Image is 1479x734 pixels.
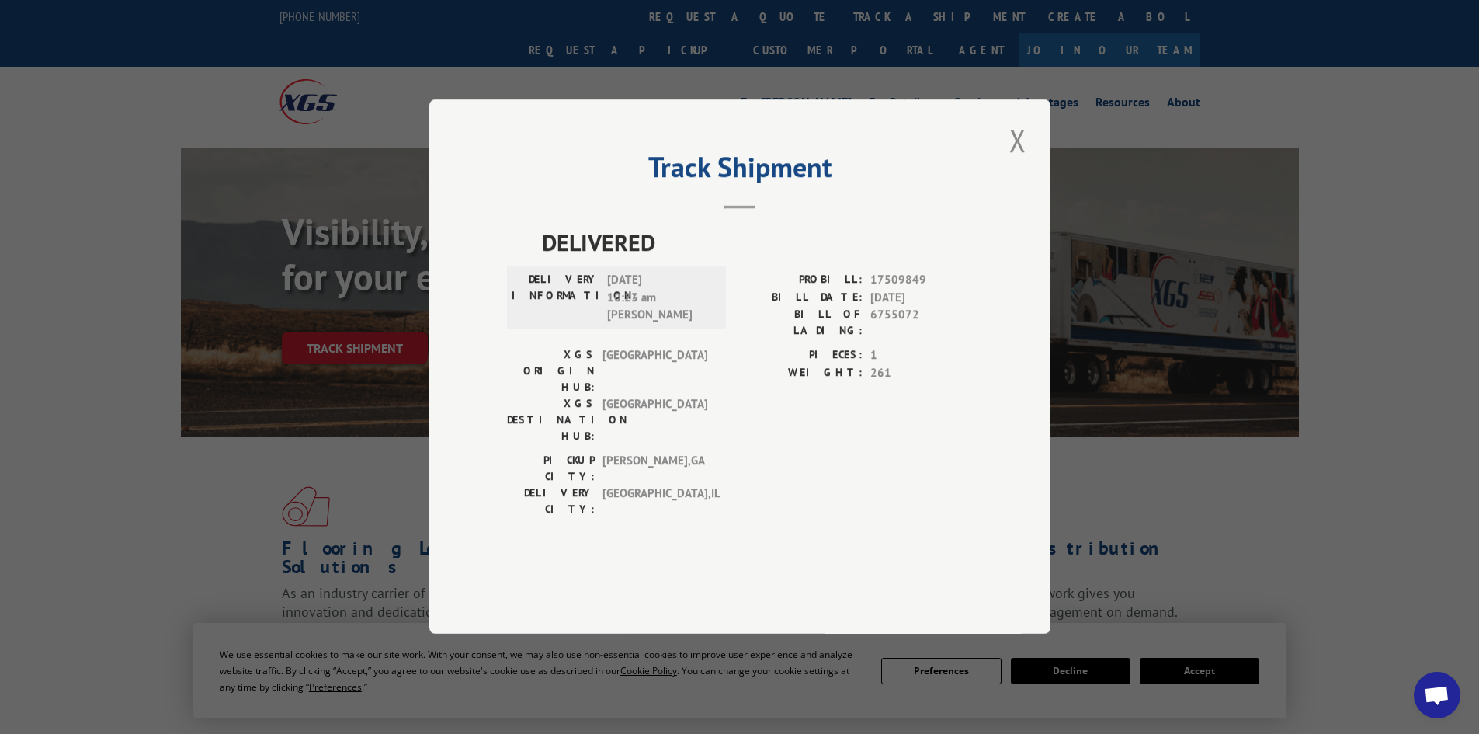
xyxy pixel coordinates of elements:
[602,396,707,445] span: [GEOGRAPHIC_DATA]
[870,307,973,339] span: 6755072
[740,347,863,365] label: PIECES:
[602,453,707,485] span: [PERSON_NAME] , GA
[542,225,973,260] span: DELIVERED
[602,485,707,518] span: [GEOGRAPHIC_DATA] , IL
[740,364,863,382] label: WEIGHT:
[740,289,863,307] label: BILL DATE:
[507,347,595,396] label: XGS ORIGIN HUB:
[507,485,595,518] label: DELIVERY CITY:
[740,307,863,339] label: BILL OF LADING:
[507,156,973,186] h2: Track Shipment
[740,272,863,290] label: PROBILL:
[870,272,973,290] span: 17509849
[870,364,973,382] span: 261
[870,289,973,307] span: [DATE]
[507,396,595,445] label: XGS DESTINATION HUB:
[1414,672,1460,718] a: Open chat
[602,347,707,396] span: [GEOGRAPHIC_DATA]
[512,272,599,325] label: DELIVERY INFORMATION:
[607,272,712,325] span: [DATE] 10:23 am [PERSON_NAME]
[870,347,973,365] span: 1
[1005,119,1031,162] button: Close modal
[507,453,595,485] label: PICKUP CITY:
